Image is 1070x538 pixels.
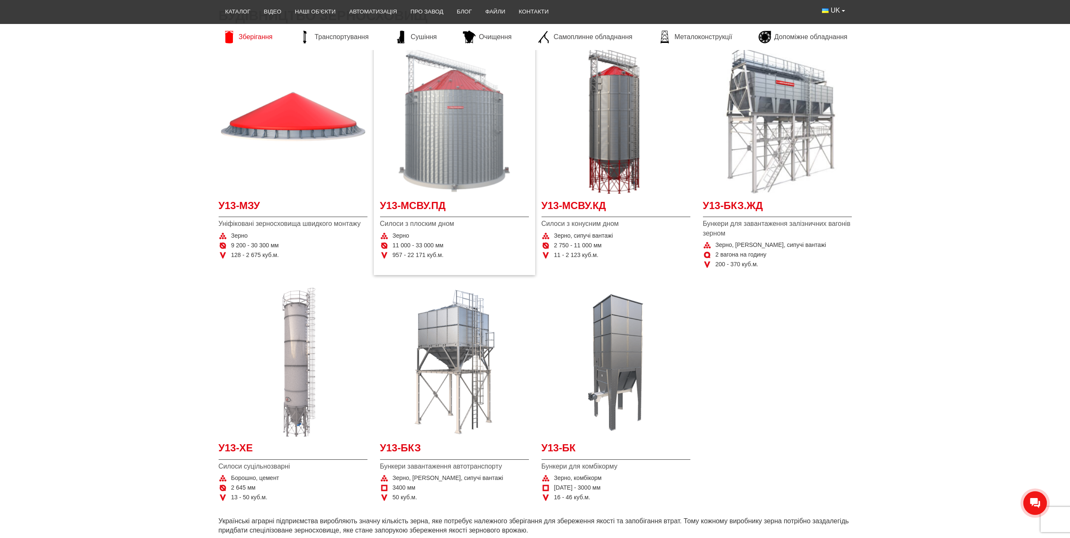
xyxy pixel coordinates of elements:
[380,219,529,228] span: Силоси з плоским дном
[380,462,529,471] span: Бункери завантаження автотранспорту
[703,199,852,217] a: У13-БКЗ.ЖД
[219,441,367,460] a: У13-ХЕ
[674,32,732,42] span: Металоконструкції
[404,3,450,21] a: Про завод
[219,219,367,228] span: Уніфіковані зерносховища швидкого монтажу
[542,462,690,471] span: Бункери для комбікорму
[393,484,415,492] span: 3400 мм
[512,3,555,21] a: Контакти
[393,474,503,482] span: Зерно, [PERSON_NAME], сипучі вантажі
[450,3,478,21] a: Блог
[654,31,736,43] a: Металоконструкції
[554,474,602,482] span: Зерно, комбікорм
[231,251,279,260] span: 128 - 2 675 куб.м.
[231,474,279,482] span: Борошно, цемент
[219,462,367,471] span: Силоси суцільнозварні
[393,241,444,250] span: 11 000 - 33 000 мм
[391,31,441,43] a: Сушіння
[554,32,632,42] span: Самоплинне обладнання
[239,32,273,42] span: Зберігання
[774,32,848,42] span: Допоміжне обладнання
[288,3,342,21] a: Наші об’єкти
[459,31,516,43] a: Очищення
[342,3,404,21] a: Автоматизація
[393,251,444,260] span: 957 - 22 171 куб.м.
[542,219,690,228] span: Силоси з конусним дном
[831,6,840,15] span: UK
[815,3,851,19] button: UK
[231,232,248,240] span: Зерно
[703,219,852,238] span: Бункери для завантаження залізничних вагонів зерном
[231,484,256,492] span: 2 645 мм
[219,517,852,535] p: Українські аграрні підприємства виробляють значну кількість зерна, яке потребує належного зберіга...
[554,493,590,502] span: 16 - 46 куб.м.
[294,31,373,43] a: Транспортування
[554,241,602,250] span: 2 750 - 11 000 мм
[542,199,690,217] a: У13-МСВУ.КД
[219,31,277,43] a: Зберігання
[219,199,367,217] a: У13-МЗУ
[380,441,529,460] a: У13-БКЗ
[716,260,758,269] span: 200 - 370 куб.м.
[231,493,267,502] span: 13 - 50 куб.м.
[822,8,829,13] img: Українська
[257,3,288,21] a: Відео
[393,232,410,240] span: Зерно
[542,441,690,460] a: У13-БК
[219,3,257,21] a: Каталог
[411,32,437,42] span: Сушіння
[478,3,512,21] a: Файли
[554,232,613,240] span: Зерно, сипучі вантажі
[314,32,369,42] span: Транспортування
[380,199,529,217] a: У13-МСВУ.ПД
[754,31,852,43] a: Допоміжне обладнання
[231,241,279,250] span: 9 200 - 30 300 мм
[554,484,601,492] span: [DATE] - 3000 мм
[479,32,512,42] span: Очищення
[554,251,599,260] span: 11 - 2 123 куб.м.
[393,493,417,502] span: 50 куб.м.
[716,241,826,249] span: Зерно, [PERSON_NAME], сипучі вантажі
[534,31,637,43] a: Самоплинне обладнання
[716,251,766,259] span: 2 вагона на годину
